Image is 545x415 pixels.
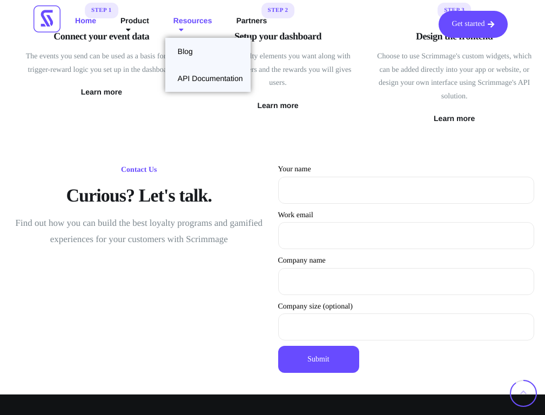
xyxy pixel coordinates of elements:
[165,38,251,92] ul: Resources
[257,102,298,109] a: Learn more
[278,257,535,295] label: Company name
[165,65,251,92] a: API Documentation
[200,50,355,90] p: Select the loyalty elements you want along with the event triggers and the rewards you will gives...
[278,346,359,373] input: Submit
[278,268,535,295] input: Company name
[278,222,535,249] input: Work email
[67,11,104,38] a: Home
[377,50,532,103] p: Choose to use Scrimmage's custom widgets, which can be added directly into your app or website, o...
[67,11,275,38] nav: Menu
[278,165,535,204] label: Your name
[165,11,220,38] a: Resources
[24,50,179,77] p: The events you send can be used as a basis for the trigger-reward logic you set up in the dashboard.
[11,215,267,247] p: Find out how you can build the best loyalty programs and gamified experiences for your customers ...
[11,185,267,207] h2: Curious? Let's talk.
[33,5,60,32] img: Scrimmage Square Icon Logo
[278,211,535,250] label: Work email
[81,88,122,96] a: Learn more
[278,303,535,341] label: Company size (optional)
[116,163,163,177] h6: Contact Us
[278,313,535,340] input: Company size (optional)
[434,115,475,122] a: Learn more
[452,21,485,28] span: Get started
[165,38,251,65] a: Blog
[439,11,508,38] a: Get started
[278,177,535,204] input: Your name
[228,11,275,38] a: Partners
[112,11,157,38] a: Product
[278,163,535,373] form: Contact form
